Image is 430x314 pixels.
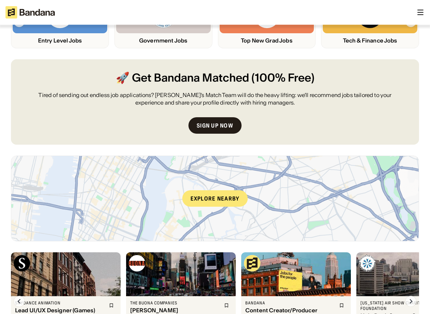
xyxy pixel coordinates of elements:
div: [PERSON_NAME] [130,307,220,314]
img: Skydance Animation logo [14,255,30,271]
span: 🚀 Get Bandana Matched [116,70,249,86]
a: Explore nearby [11,156,419,241]
img: Bandana logotype [5,6,55,19]
div: Tech & Finance Jobs [323,37,417,44]
div: Content Creator/Producer [245,307,335,314]
div: Government Jobs [116,37,211,44]
div: Bandana [245,300,335,306]
div: The Buona Companies [130,300,220,306]
div: Sign up now [197,123,233,128]
img: Left Arrow [14,296,25,307]
div: Explore nearby [182,190,248,207]
div: Entry Level Jobs [13,37,107,44]
div: Tired of sending out endless job applications? [PERSON_NAME]’s Match Team will do the heavy lifti... [27,91,403,107]
img: Bandana logo [244,255,260,271]
div: Top New Grad Jobs [220,37,314,44]
a: Sign up now [188,117,242,134]
img: Right Arrow [405,296,416,307]
span: (100% Free) [251,70,315,86]
img: Oregon Air Show Charitable Foundation logo [359,255,376,271]
div: Skydance Animation [15,300,105,306]
div: Lead UI/UX Designer (Games) [15,307,105,314]
img: The Buona Companies logo [129,255,145,271]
